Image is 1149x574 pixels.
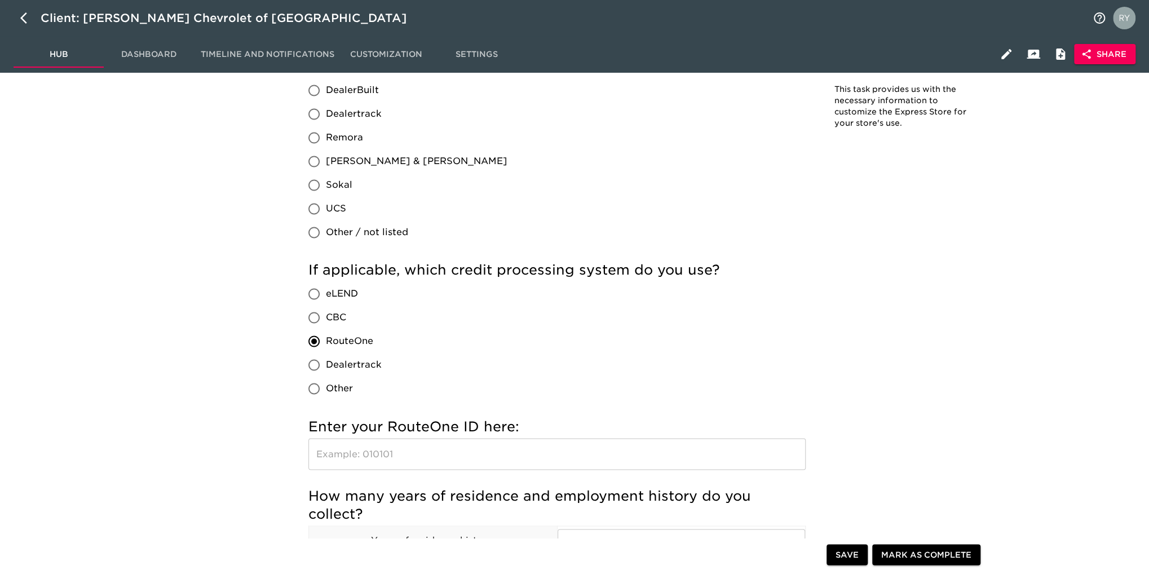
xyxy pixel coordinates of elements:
[1083,47,1126,61] span: Share
[308,261,806,279] h5: If applicable, which credit processing system do you use?
[326,107,382,121] span: Dealertrack
[20,47,97,61] span: Hub
[326,287,358,301] span: eLEND
[111,47,187,61] span: Dashboard
[308,438,806,470] input: Example: 010101
[326,131,363,144] span: Remora
[309,533,557,547] p: Years of residence history:
[326,334,373,348] span: RouteOne
[326,358,382,372] span: Dealertrack
[326,226,408,239] span: Other / not listed
[1074,44,1135,65] button: Share
[881,548,971,562] span: Mark as Complete
[326,311,346,324] span: CBC
[827,545,868,566] button: Save
[836,548,859,562] span: Save
[326,83,379,97] span: DealerBuilt
[1086,5,1113,32] button: notifications
[326,154,507,168] span: [PERSON_NAME] & [PERSON_NAME]
[1113,7,1135,29] img: Profile
[872,545,980,566] button: Mark as Complete
[201,47,334,61] span: Timeline and Notifications
[993,41,1020,68] button: Edit Hub
[1047,41,1074,68] button: Internal Notes and Comments
[326,382,353,395] span: Other
[438,47,515,61] span: Settings
[326,178,352,192] span: Sokal
[308,417,806,435] h5: Enter your RouteOne ID here:
[834,84,970,129] p: This task provides us with the necessary information to customize the Express Store for your stor...
[308,487,806,523] h5: How many years of residence and employment history do you collect?
[348,47,425,61] span: Customization
[326,202,346,215] span: UCS
[1020,41,1047,68] button: Client View
[41,9,423,27] div: Client: [PERSON_NAME] Chevrolet of [GEOGRAPHIC_DATA]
